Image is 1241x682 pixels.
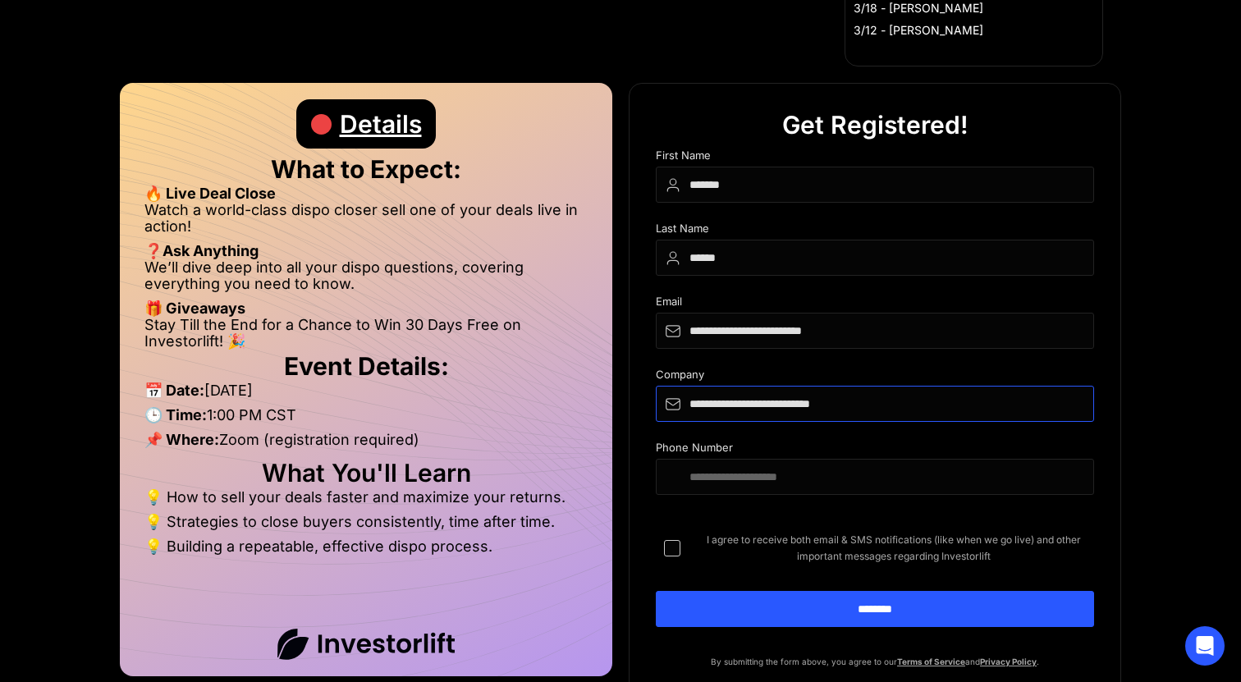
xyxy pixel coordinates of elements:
div: Details [340,99,422,149]
li: 💡 Strategies to close buyers consistently, time after time. [144,514,588,538]
strong: 🕒 Time: [144,406,207,423]
p: By submitting the form above, you agree to our and . [656,653,1094,670]
form: DIspo Day Main Form [656,149,1094,653]
li: 💡 Building a repeatable, effective dispo process. [144,538,588,555]
a: Privacy Policy [980,657,1037,666]
div: Last Name [656,222,1094,240]
a: Terms of Service [897,657,965,666]
li: Stay Till the End for a Chance to Win 30 Days Free on Investorlift! 🎉 [144,317,588,350]
li: [DATE] [144,382,588,407]
li: Zoom (registration required) [144,432,588,456]
li: 1:00 PM CST [144,407,588,432]
strong: What to Expect: [271,154,461,184]
strong: 📌 Where: [144,431,219,448]
div: Company [656,368,1094,386]
strong: ❓Ask Anything [144,242,259,259]
div: Open Intercom Messenger [1185,626,1225,666]
strong: 📅 Date: [144,382,204,399]
li: Watch a world-class dispo closer sell one of your deals live in action! [144,202,588,243]
strong: 🎁 Giveaways [144,300,245,317]
h2: What You'll Learn [144,465,588,481]
li: 💡 How to sell your deals faster and maximize your returns. [144,489,588,514]
li: We’ll dive deep into all your dispo questions, covering everything you need to know. [144,259,588,300]
div: First Name [656,149,1094,167]
span: I agree to receive both email & SMS notifications (like when we go live) and other important mess... [694,532,1094,565]
strong: Event Details: [284,351,449,381]
div: Get Registered! [782,100,969,149]
strong: 🔥 Live Deal Close [144,185,276,202]
div: Phone Number [656,442,1094,459]
div: Email [656,295,1094,313]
